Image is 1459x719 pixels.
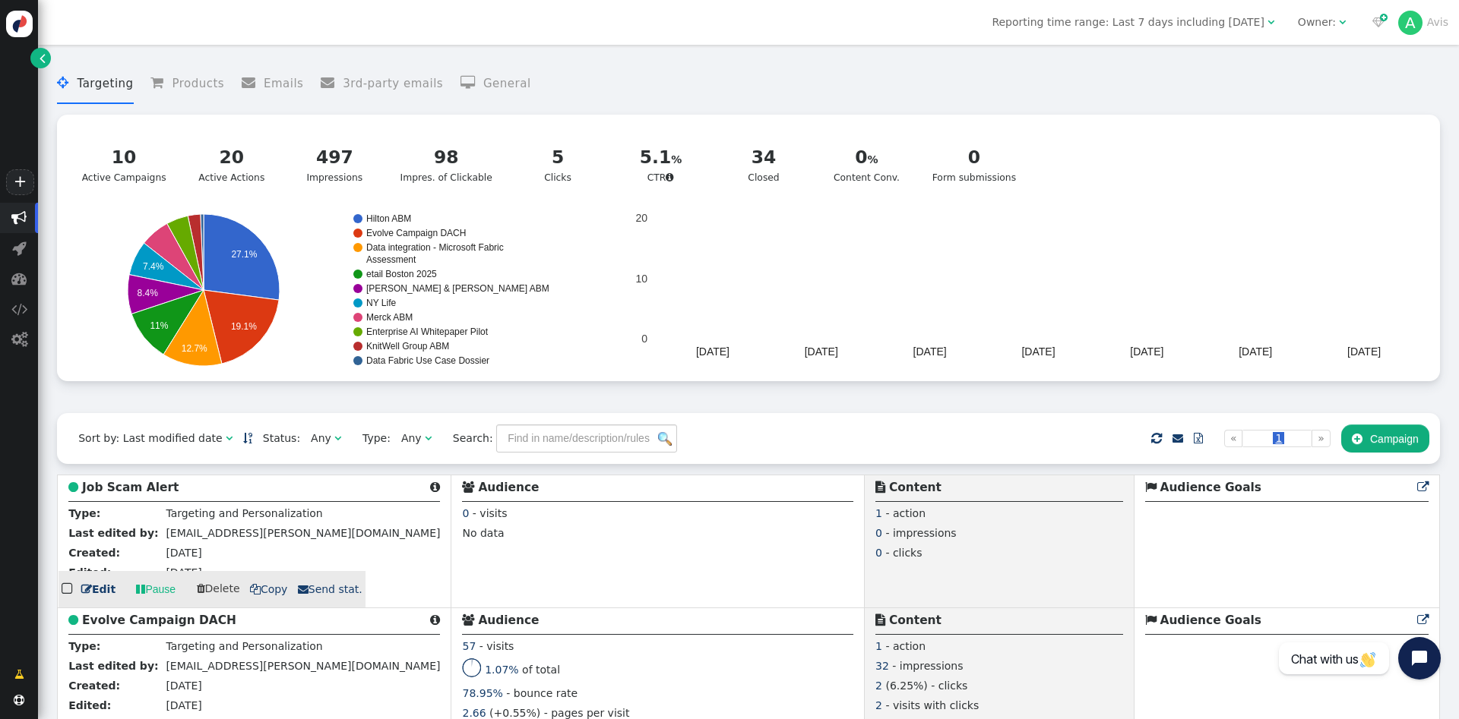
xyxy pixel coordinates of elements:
[298,584,309,594] span: 
[366,298,396,308] text: NY Life
[462,614,474,626] span: 
[366,213,411,224] text: Hilton ABM
[297,144,372,185] div: Impressions
[430,481,440,493] span: 
[829,144,904,185] div: Content Conv.
[1398,11,1423,35] div: A
[68,680,120,692] b: Created:
[166,507,322,519] span: Targeting and Personalization
[150,64,224,104] li: Products
[931,680,967,692] span: - clicks
[820,135,913,194] a: 0Content Conv.
[1239,345,1272,358] text: [DATE]
[425,433,432,443] span: 
[138,288,159,298] text: 8.4%
[366,326,489,337] text: Enterprise AI Whitepaper Pilot
[366,269,437,279] text: etail Boston 2025
[242,76,264,90] span: 
[612,214,1419,366] svg: A chart.
[1398,16,1448,28] a: AAvis
[366,341,449,352] text: KnitWell Group ABM
[875,699,882,711] span: 2
[72,135,176,194] a: 10Active Campaigns
[521,144,596,185] div: Clicks
[658,432,672,446] img: icon_search.png
[1341,424,1429,452] button: Campaign
[1151,429,1162,448] span: 
[1298,14,1336,30] div: Owner:
[68,614,78,626] span: 
[460,76,483,90] span: 
[136,582,145,598] span: 
[875,547,882,559] span: 0
[14,667,24,683] span: 
[150,320,169,331] text: 11%
[400,144,492,185] div: Impres. of Clickable
[195,144,270,171] div: 20
[311,430,331,446] div: Any
[923,135,1025,194] a: 0Form submissions
[252,430,300,446] span: Status:
[232,249,258,260] text: 27.1%
[614,135,707,194] a: 5.1CTR
[68,527,158,539] b: Last edited by:
[12,241,27,256] span: 
[805,345,838,358] text: [DATE]
[366,312,413,323] text: Merck ABM
[885,527,956,539] span: - impressions
[666,172,674,182] span: 
[6,11,33,37] img: logo-icon.svg
[321,64,443,104] li: 3rd-party emails
[1224,430,1243,447] a: «
[68,699,111,711] b: Edited:
[68,214,605,366] svg: A chart.
[1145,614,1157,626] span: 
[1130,345,1163,358] text: [DATE]
[242,64,304,104] li: Emails
[696,345,729,358] text: [DATE]
[250,582,288,598] a: Copy
[40,50,46,66] span: 
[297,144,372,171] div: 497
[366,355,489,366] text: Data Fabric Use Case Dossier
[1268,17,1274,27] span: 
[522,663,560,675] span: of total
[81,582,116,598] a: Edit
[11,271,27,286] span: 
[430,614,440,626] span: 
[334,433,341,443] span: 
[243,432,252,444] a: 
[717,135,810,194] a: 34Closed
[166,680,201,692] span: [DATE]
[1417,481,1429,493] span: 
[250,583,288,595] span: Copy
[875,527,882,539] span: 0
[226,433,233,443] span: 
[14,695,24,705] span: 
[1194,433,1203,443] span: 
[68,640,100,652] b: Type:
[82,144,166,171] div: 10
[889,481,942,494] b: Content
[1173,432,1183,444] a: 
[1417,614,1429,626] span: 
[197,582,243,594] a: Delete
[829,144,904,171] div: 0
[1145,481,1157,493] span: 
[1347,345,1381,358] text: [DATE]
[321,76,343,90] span: 
[635,273,647,285] text: 10
[462,687,502,699] span: 78.95%
[726,144,802,185] div: Closed
[125,576,186,603] a: Pause
[401,430,422,446] div: Any
[496,424,677,452] input: Find in name/description/rules
[298,582,362,598] a: Send stat.
[366,228,466,238] text: Evolve Campaign DACH
[885,640,926,652] span: - action
[1160,481,1262,494] b: Audience Goals
[166,660,440,672] span: [EMAIL_ADDRESS][PERSON_NAME][DOMAIN_NAME]
[30,48,51,68] a: 
[875,614,885,626] span: 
